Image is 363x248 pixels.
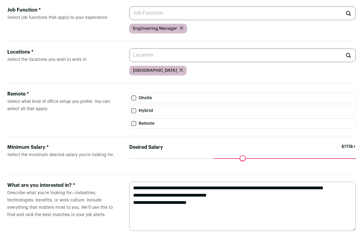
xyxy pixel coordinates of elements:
span: [GEOGRAPHIC_DATA] [133,68,177,74]
div: Locations * [7,48,119,56]
span: Describe what you’re looking for—industries, technologies, benefits, or work culture. Include eve... [7,191,113,217]
div: Minimum Salary * [7,144,119,151]
div: What are you interested in? * [7,182,119,189]
span: Select job functions that apply to your experience [7,16,107,20]
span: Engineering Manager [133,26,177,32]
span: Select the minimum desired salary you’re looking for. [7,153,114,157]
input: Location [129,48,356,62]
input: Job Function [129,6,356,20]
span: $175k+ [341,144,356,158]
div: Remote * [7,90,119,98]
label: Desired Salary [129,144,163,151]
span: Select what kind of office setup you prefer. You can select all that apply. [7,100,110,111]
label: Remote [129,118,356,129]
input: Onsite [131,96,136,100]
label: Hybrid [129,106,356,116]
input: Hybrid [131,108,136,113]
span: Select the locations you wish to work in [7,58,86,62]
input: Remote [131,121,136,126]
div: Job Function * [7,6,119,14]
label: Onsite [129,93,356,103]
